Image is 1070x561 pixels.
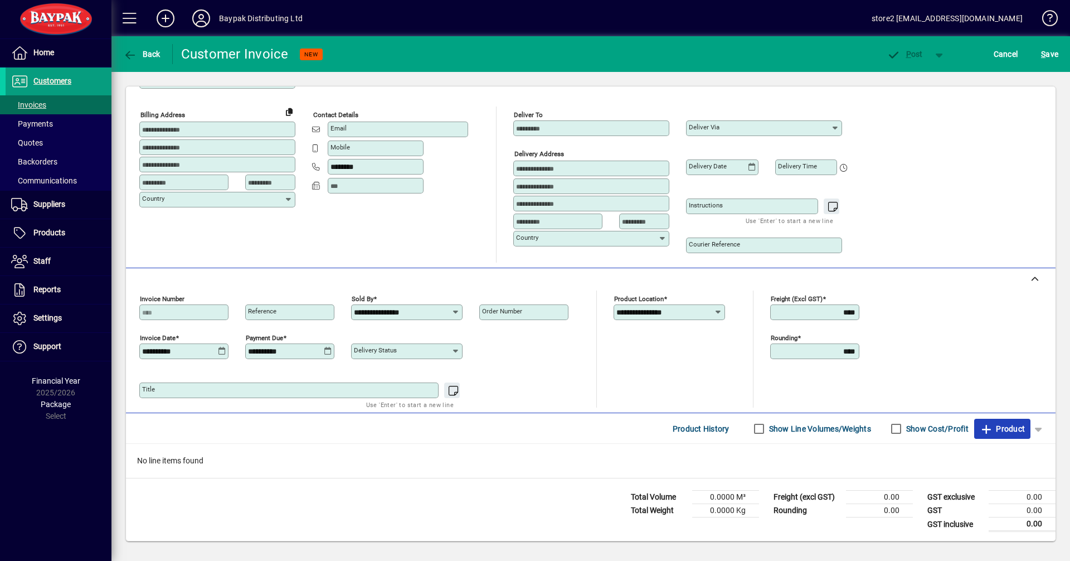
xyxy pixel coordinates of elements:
[11,176,77,185] span: Communications
[887,50,923,59] span: ost
[689,201,723,209] mat-label: Instructions
[126,444,1056,478] div: No line items found
[6,219,111,247] a: Products
[352,295,373,303] mat-label: Sold by
[304,51,318,58] span: NEW
[614,295,664,303] mat-label: Product location
[6,191,111,219] a: Suppliers
[33,342,61,351] span: Support
[11,157,57,166] span: Backorders
[689,240,740,248] mat-label: Courier Reference
[989,491,1056,504] td: 0.00
[280,103,298,120] button: Copy to Delivery address
[1038,44,1061,64] button: Save
[625,504,692,518] td: Total Weight
[767,423,871,434] label: Show Line Volumes/Weights
[33,48,54,57] span: Home
[1034,2,1056,38] a: Knowledge Base
[989,518,1056,531] td: 0.00
[768,491,846,504] td: Freight (excl GST)
[142,385,155,393] mat-label: Title
[33,257,51,265] span: Staff
[771,295,823,303] mat-label: Freight (excl GST)
[846,504,913,518] td: 0.00
[366,398,454,411] mat-hint: Use 'Enter' to start a new line
[6,152,111,171] a: Backorders
[6,333,111,361] a: Support
[33,200,65,209] span: Suppliers
[994,45,1018,63] span: Cancel
[123,50,160,59] span: Back
[692,491,759,504] td: 0.0000 M³
[922,491,989,504] td: GST exclusive
[778,162,817,170] mat-label: Delivery time
[989,504,1056,518] td: 0.00
[904,423,969,434] label: Show Cost/Profit
[974,419,1030,439] button: Product
[6,248,111,275] a: Staff
[1041,45,1058,63] span: ave
[516,234,538,241] mat-label: Country
[6,114,111,133] a: Payments
[11,119,53,128] span: Payments
[689,162,727,170] mat-label: Delivery date
[11,138,43,147] span: Quotes
[673,420,729,438] span: Product History
[625,491,692,504] td: Total Volume
[219,9,303,27] div: Baypak Distributing Ltd
[183,8,219,28] button: Profile
[846,491,913,504] td: 0.00
[330,124,347,132] mat-label: Email
[6,171,111,190] a: Communications
[980,420,1025,438] span: Product
[41,400,71,409] span: Package
[33,76,71,85] span: Customers
[482,307,522,315] mat-label: Order number
[906,50,911,59] span: P
[111,44,173,64] app-page-header-button: Back
[6,133,111,152] a: Quotes
[6,95,111,114] a: Invoices
[246,334,283,342] mat-label: Payment due
[248,307,276,315] mat-label: Reference
[991,44,1021,64] button: Cancel
[33,313,62,322] span: Settings
[922,504,989,518] td: GST
[692,504,759,518] td: 0.0000 Kg
[689,123,719,131] mat-label: Deliver via
[140,295,184,303] mat-label: Invoice number
[11,100,46,109] span: Invoices
[6,276,111,304] a: Reports
[181,45,289,63] div: Customer Invoice
[746,214,833,227] mat-hint: Use 'Enter' to start a new line
[148,8,183,28] button: Add
[140,334,176,342] mat-label: Invoice date
[872,9,1023,27] div: store2 [EMAIL_ADDRESS][DOMAIN_NAME]
[514,111,543,119] mat-label: Deliver To
[32,376,80,385] span: Financial Year
[142,195,164,202] mat-label: Country
[330,143,350,151] mat-label: Mobile
[354,346,397,354] mat-label: Delivery status
[6,304,111,332] a: Settings
[6,39,111,67] a: Home
[668,419,734,439] button: Product History
[33,228,65,237] span: Products
[768,504,846,518] td: Rounding
[771,334,797,342] mat-label: Rounding
[120,44,163,64] button: Back
[881,44,928,64] button: Post
[922,518,989,531] td: GST inclusive
[1041,50,1045,59] span: S
[33,285,61,294] span: Reports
